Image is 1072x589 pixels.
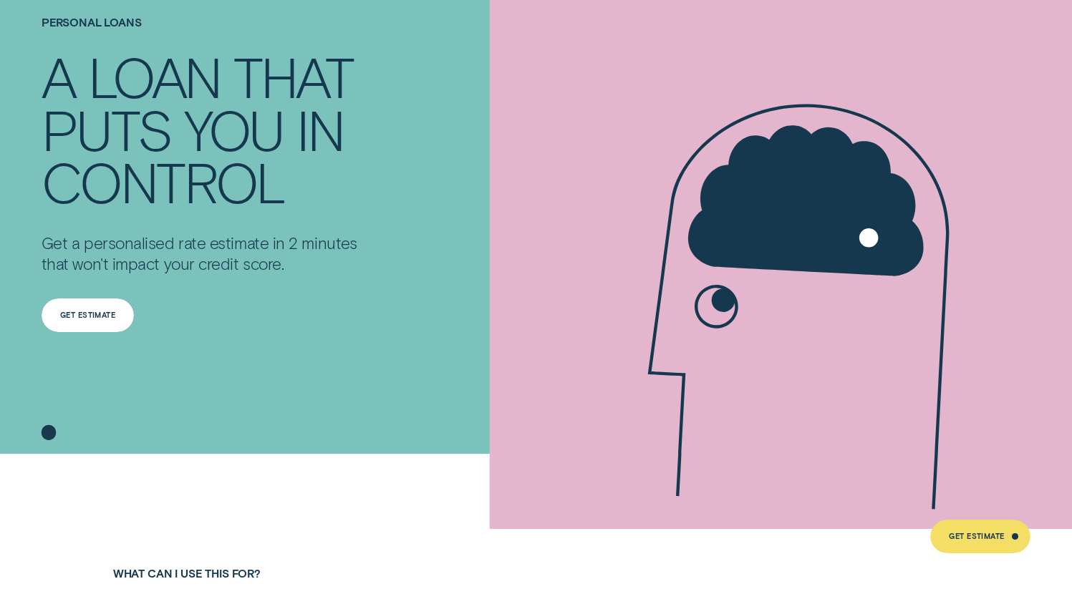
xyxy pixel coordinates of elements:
a: Get Estimate [42,298,135,332]
p: Get a personalised rate estimate in 2 minutes that won't impact your credit score. [42,233,367,273]
div: What can I use this for? [107,567,393,580]
h1: Wisr Personal Loans [42,16,367,50]
div: PUTS [42,103,171,155]
a: Get Estimate [930,520,1030,553]
div: IN [296,103,344,155]
div: LOAN [88,50,221,102]
div: A [42,50,74,102]
div: THAT [233,50,353,102]
div: CONTROL [42,155,285,208]
div: Get Estimate [60,312,115,318]
div: YOU [184,103,283,155]
h4: A LOAN THAT PUTS YOU IN CONTROL [42,50,367,208]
